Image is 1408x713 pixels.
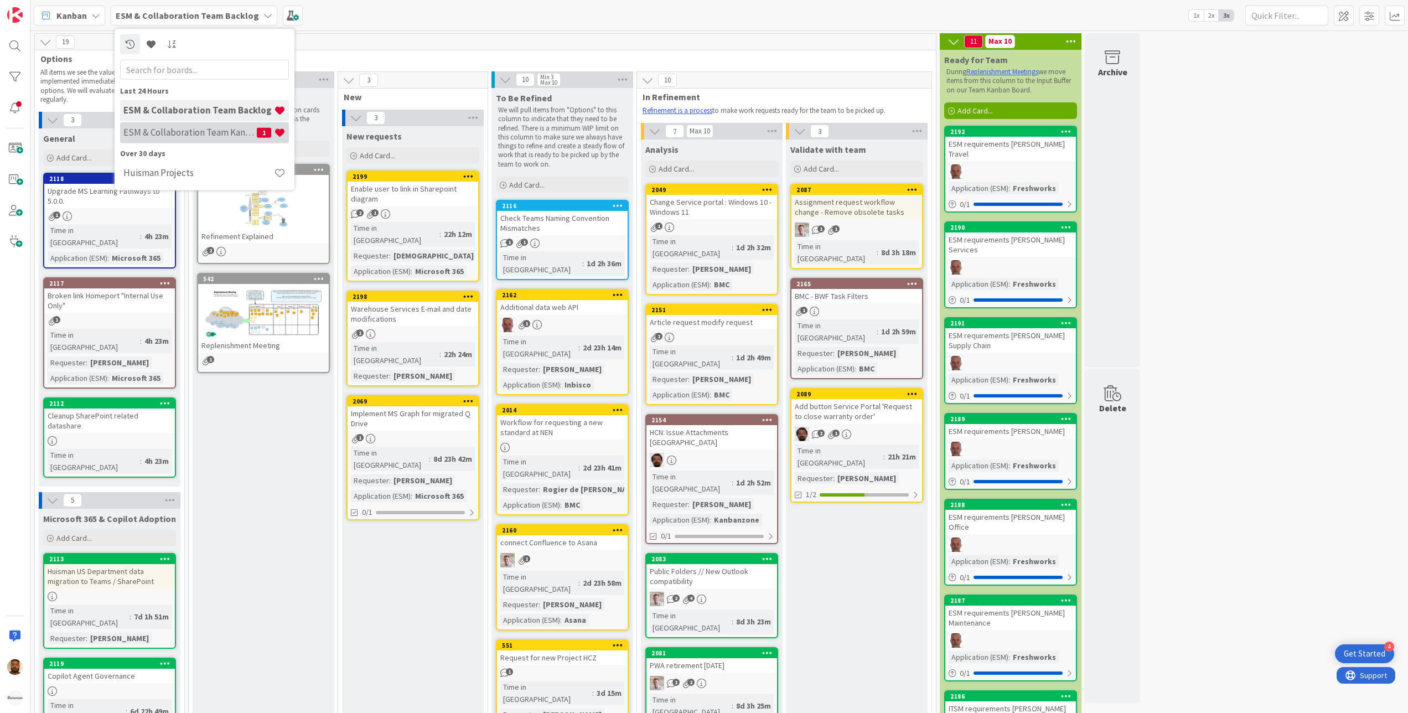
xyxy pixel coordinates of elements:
span: : [560,379,562,391]
span: : [883,451,885,463]
div: 4h 23m [142,455,172,467]
div: 2198 [348,292,478,302]
span: : [140,230,142,242]
div: 2083Public Folders // New Outlook compatibility [646,554,777,588]
div: Last 24 Hours [120,85,289,96]
div: 2087 [791,185,922,195]
span: 1 [800,307,807,314]
img: HB [949,633,963,648]
span: 19 [56,35,75,49]
span: : [439,228,441,240]
div: 2069 [353,397,478,405]
div: 2049Change Service portal : Windows 10 - Windows 11 [646,185,777,219]
div: 2116 [502,202,628,210]
span: 1 [817,225,825,232]
h4: ESM & Collaboration Team Backlog [123,105,274,116]
div: Add button Service Portal 'Request to close warranty order' [791,399,922,423]
div: Warehouse Services E-mail and date modifications [348,302,478,326]
div: 0/1 [945,571,1076,585]
div: Time in [GEOGRAPHIC_DATA] [795,240,877,265]
span: 2x [1204,10,1219,21]
div: 2119Copilot Agent Governance [44,659,175,683]
div: 2113 [44,554,175,564]
div: 551 [497,640,628,650]
div: 2191ESM requirements [PERSON_NAME] Supply Chain [945,318,1076,353]
span: General [43,133,75,144]
div: 2113Huisman US Department data migration to Teams / SharePoint [44,554,175,588]
span: : [140,455,142,467]
div: 21h 21m [885,451,919,463]
span: : [1008,374,1010,386]
div: 8d 23h 42m [431,453,475,465]
div: Application (ESM) [500,379,560,391]
div: 2049 [651,186,777,194]
div: 2014Workflow for requesting a new standard at NEN [497,405,628,440]
span: 10 [516,73,535,86]
div: Rd [497,553,628,567]
span: Add Card... [804,164,839,174]
span: 1 [207,356,214,363]
img: HB [949,538,963,552]
div: 4h 23m [142,230,172,242]
div: Application (ESM) [351,265,411,277]
div: Requester [351,370,389,382]
span: 3x [1219,10,1234,21]
div: Requester [650,263,688,275]
span: : [411,265,412,277]
div: 2119 [44,659,175,669]
span: Analysis [645,144,679,155]
span: : [1008,182,1010,194]
img: Rd [500,553,515,567]
div: Time in [GEOGRAPHIC_DATA] [500,251,582,276]
div: 4 [1384,642,1394,652]
div: 2154 [646,415,777,425]
div: Requester [500,363,539,375]
span: Add Card... [360,151,395,161]
div: 1d 2h 32m [733,241,774,254]
div: Cleanup SharePoint related datashare [44,409,175,433]
div: Article request modify request [646,315,777,329]
div: 2151Article request modify request [646,305,777,329]
span: : [732,352,733,364]
img: HB [949,260,963,275]
div: [PERSON_NAME] [391,370,455,382]
div: 2165 [796,280,922,288]
h4: ESM & Collaboration Team Kanban [123,127,257,138]
span: 3 [810,125,829,138]
div: HB [945,442,1076,456]
div: 2189ESM requirements [PERSON_NAME] [945,414,1076,438]
div: 2186 [945,691,1076,701]
span: 0 / 1 [960,294,970,306]
span: New [344,91,474,102]
span: 2 [817,430,825,437]
img: Rd [795,223,809,237]
span: Refinement process [194,53,922,64]
div: 2199 [353,173,478,180]
div: 2191 [950,319,1076,327]
div: Time in [GEOGRAPHIC_DATA] [351,447,429,471]
div: 2049 [646,185,777,195]
div: HB [945,260,1076,275]
span: : [107,372,109,384]
div: Additional data web API [497,300,628,314]
div: 2118Upgrade MS Learning Pathways to 5.0.0. [44,174,175,208]
div: Min 3 [540,74,553,80]
div: 22h 24m [441,348,475,360]
div: Freshworks [1010,374,1059,386]
span: 1 [832,430,840,437]
div: Freshworks [1010,278,1059,290]
div: Time in [GEOGRAPHIC_DATA] [48,329,140,353]
span: Kanban [56,9,87,22]
div: 2187ESM requirements [PERSON_NAME] Maintenance [945,596,1076,630]
div: 2162 [497,290,628,300]
div: Replenishment Meeting [198,338,329,353]
div: 2198 [353,293,478,301]
div: 2089 [791,389,922,399]
div: 2d 23h 14m [580,342,624,354]
input: Quick Filter... [1245,6,1328,25]
span: : [140,335,142,347]
div: 2199 [348,172,478,182]
span: : [107,252,109,264]
div: 1d 2h 59m [878,325,919,338]
div: 2118 [49,175,175,183]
